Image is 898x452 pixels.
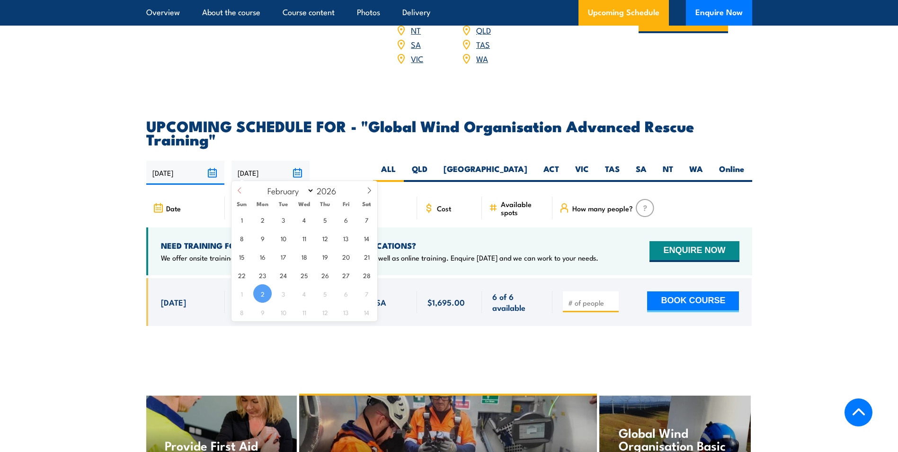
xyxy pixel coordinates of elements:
span: February 21, 2026 [357,247,376,266]
span: How many people? [572,204,633,212]
span: March 10, 2026 [274,303,293,321]
span: February 19, 2026 [316,247,334,266]
span: March 3, 2026 [274,284,293,303]
h4: NEED TRAINING FOR LARGER GROUPS OR MULTIPLE LOCATIONS? [161,240,598,251]
select: Month [263,184,314,197]
span: Cost [437,204,451,212]
span: March 7, 2026 [357,284,376,303]
span: February 9, 2026 [253,229,272,247]
span: Mon [252,201,273,207]
input: Year [314,185,346,196]
button: ENQUIRE NOW [649,241,739,262]
input: # of people [568,298,615,307]
span: February 14, 2026 [357,229,376,247]
span: February 3, 2026 [274,210,293,229]
a: NT [411,24,421,36]
span: Available spots [501,200,546,216]
span: February 26, 2026 [316,266,334,284]
span: March 2, 2026 [253,284,272,303]
span: February 15, 2026 [232,247,251,266]
label: ACT [535,163,567,182]
span: $1,695.00 [427,297,465,307]
a: VIC [411,53,423,64]
span: February 8, 2026 [232,229,251,247]
span: February 7, 2026 [357,210,376,229]
span: March 6, 2026 [337,284,355,303]
label: Online [711,163,752,182]
span: February 18, 2026 [295,247,313,266]
span: Wed [294,201,315,207]
a: TAS [476,38,490,50]
span: March 12, 2026 [316,303,334,321]
span: February 6, 2026 [337,210,355,229]
label: WA [681,163,711,182]
label: [GEOGRAPHIC_DATA] [436,163,535,182]
span: February 27, 2026 [337,266,355,284]
span: March 11, 2026 [295,303,313,321]
input: To date [231,161,310,185]
p: We offer onsite training, training at our centres, multisite solutions as well as online training... [161,253,598,262]
a: SA [411,38,421,50]
span: Date [166,204,181,212]
span: February 28, 2026 [357,266,376,284]
span: Sun [231,201,252,207]
span: February 16, 2026 [253,247,272,266]
span: Tue [273,201,294,207]
span: March 1, 2026 [232,284,251,303]
label: TAS [597,163,628,182]
label: QLD [404,163,436,182]
span: February 10, 2026 [274,229,293,247]
span: [DATE] [161,297,186,307]
span: February 22, 2026 [232,266,251,284]
button: BOOK COURSE [647,291,739,312]
span: February 25, 2026 [295,266,313,284]
a: WA [476,53,488,64]
span: Fri [336,201,356,207]
span: February 4, 2026 [295,210,313,229]
span: February 11, 2026 [295,229,313,247]
span: February 12, 2026 [316,229,334,247]
span: February 1, 2026 [232,210,251,229]
span: February 13, 2026 [337,229,355,247]
span: Thu [315,201,336,207]
span: Sat [356,201,377,207]
span: February 24, 2026 [274,266,293,284]
span: March 14, 2026 [357,303,376,321]
span: March 5, 2026 [316,284,334,303]
span: March 8, 2026 [232,303,251,321]
input: From date [146,161,224,185]
span: March 4, 2026 [295,284,313,303]
label: SA [628,163,655,182]
span: March 9, 2026 [253,303,272,321]
span: February 20, 2026 [337,247,355,266]
span: March 13, 2026 [337,303,355,321]
span: February 23, 2026 [253,266,272,284]
span: February 2, 2026 [253,210,272,229]
h2: UPCOMING SCHEDULE FOR - "Global Wind Organisation Advanced Rescue Training" [146,119,752,145]
span: February 17, 2026 [274,247,293,266]
label: ALL [373,163,404,182]
span: 6 of 6 available [492,291,542,313]
label: VIC [567,163,597,182]
a: QLD [476,24,491,36]
label: NT [655,163,681,182]
span: February 5, 2026 [316,210,334,229]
